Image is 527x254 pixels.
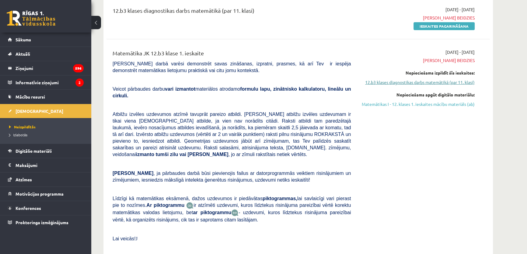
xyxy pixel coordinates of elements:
[165,86,195,92] b: vari izmantot
[8,201,84,215] a: Konferences
[113,86,351,98] span: Veicot pārbaudes darbu materiālos atrodamo
[360,92,475,98] div: Nepieciešams apgūt digitālo materiālu:
[9,124,85,130] a: Neizpildītās
[75,78,84,87] i: 2
[263,196,297,201] b: piktogrammas,
[16,191,64,197] span: Motivācijas programma
[8,90,84,104] a: Mācību resursi
[7,11,55,26] a: Rīgas 1. Tālmācības vidusskola
[8,215,84,229] a: Proktoringa izmēģinājums
[155,152,228,157] b: tumši zilu vai [PERSON_NAME]
[9,132,27,137] span: Izlabotās
[9,124,36,129] span: Neizpildītās
[113,196,351,208] span: Līdzīgi kā matemātikas eksāmenā, dažos uzdevumos ir piedāvātas lai savlaicīgi vari pierast pie to...
[16,205,41,211] span: Konferences
[16,177,32,182] span: Atzīmes
[8,33,84,47] a: Sākums
[113,203,351,215] span: ir atzīmēti uzdevumi, kuros līdztekus risinājuma pareizībai vērtē korektu matemātikas valodas lie...
[113,86,351,98] b: formulu lapu, zinātnisko kalkulatoru, lineālu un cirkuli.
[8,187,84,201] a: Motivācijas programma
[9,132,85,137] a: Izlabotās
[73,64,84,72] i: 596
[113,112,351,157] span: Atbilžu izvēles uzdevumos atzīmē tavuprāt pareizo atbildi. [PERSON_NAME] atbilžu izvēles uzdevuma...
[113,6,351,18] div: 12.b3 klases diagnostikas darbs matemātikā (par 11. klasi)
[8,47,84,61] a: Aktuāli
[360,70,475,76] div: Nepieciešams izpildīt šīs ieskaites:
[360,15,475,21] span: [PERSON_NAME] beidzies
[414,22,475,30] a: Ieskaites pagarināšana
[445,49,475,55] span: [DATE] - [DATE]
[113,236,136,241] span: Lai veicās!
[8,75,84,89] a: Informatīvie ziņojumi2
[146,203,184,208] b: Ar piktogrammu
[8,144,84,158] a: Digitālie materiāli
[16,37,31,42] span: Sākums
[360,101,475,107] a: Matemātikas I - 12. klases 1. ieskaites mācību materiāls (ab)
[8,158,84,172] a: Maksājumi
[16,158,84,172] legend: Maksājumi
[360,79,475,85] a: 12.b3 klases diagnostikas darbs matemātikā (par 11. klasi)
[8,61,84,75] a: Ziņojumi596
[16,51,30,57] span: Aktuāli
[113,61,351,73] span: [PERSON_NAME] darbā varēsi demonstrēt savas zināšanas, izpratni, prasmes, kā arī Tev ir iespēja d...
[231,209,239,216] img: wKvN42sLe3LLwAAAABJRU5ErkJggg==
[445,6,475,13] span: [DATE] - [DATE]
[113,171,153,176] span: [PERSON_NAME]
[8,104,84,118] a: [DEMOGRAPHIC_DATA]
[113,171,351,183] span: , ja pārbaudes darbā būsi pievienojis failus ar datorprogrammās veiktiem risinājumiem un zīmējumi...
[16,61,84,75] legend: Ziņojumi
[16,108,63,114] span: [DEMOGRAPHIC_DATA]
[193,210,231,215] b: ar piktogrammu
[16,220,68,225] span: Proktoringa izmēģinājums
[360,57,475,64] span: [PERSON_NAME] beidzies
[186,202,194,209] img: JfuEzvunn4EvwAAAAASUVORK5CYII=
[16,75,84,89] legend: Informatīvie ziņojumi
[8,172,84,186] a: Atzīmes
[16,148,52,154] span: Digitālie materiāli
[113,49,351,60] div: Matemātika JK 12.b3 klase 1. ieskaite
[16,94,45,99] span: Mācību resursi
[136,236,138,241] span: J
[136,152,154,157] b: izmanto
